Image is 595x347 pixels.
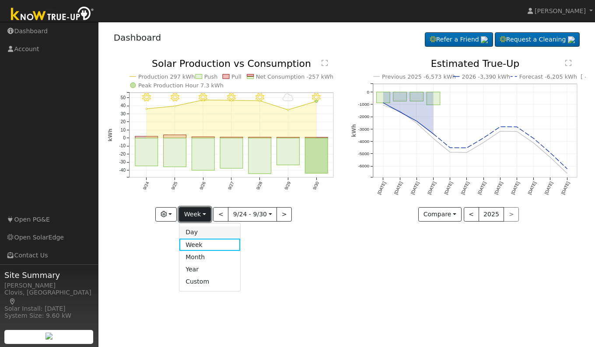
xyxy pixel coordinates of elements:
a: Year [179,263,240,275]
rect: onclick="" [377,92,390,103]
rect: onclick="" [192,138,214,170]
text: Pull [231,73,241,80]
circle: onclick="" [532,137,535,140]
rect: onclick="" [135,136,158,138]
text: [DATE] [544,181,554,195]
text: [DATE] [527,181,537,195]
i: 9/30 - Clear [312,93,321,102]
text: 9/24 [142,181,150,191]
button: < [464,207,479,222]
text: Previous 2025 -6,573 kWh [382,73,456,80]
text: 50 [120,95,126,100]
text: 20 [120,119,126,124]
a: Week [179,239,240,251]
circle: onclick="" [415,119,418,123]
circle: onclick="" [515,125,519,129]
text: -20 [119,152,126,156]
text: [DATE] [511,181,521,195]
text: 9/30 [312,181,320,191]
text: -4000 [358,139,369,144]
rect: onclick="" [163,138,186,167]
text: -6000 [358,164,369,169]
circle: onclick="" [398,111,402,114]
text: -40 [119,168,126,173]
div: System Size: 9.60 kW [4,311,94,320]
span: Site Summary [4,269,94,281]
text: 9/28 [255,181,263,191]
circle: onclick="" [465,151,469,154]
circle: onclick="" [482,136,485,140]
text: 9/25 [170,181,178,191]
text: kWh [107,128,113,142]
i: 9/29 - MostlyCloudy [283,93,294,102]
circle: onclick="" [549,151,552,155]
text: [DATE] [560,181,570,195]
i: 9/24 - Clear [142,93,151,102]
div: [PERSON_NAME] [4,281,94,290]
text: 9/29 [283,181,291,191]
rect: onclick="" [220,138,243,168]
text: 30 [120,111,126,116]
div: Clovis, [GEOGRAPHIC_DATA] [4,288,94,306]
i: 9/27 - MostlyClear [227,93,236,102]
img: Know True-Up [7,5,98,24]
rect: onclick="" [276,138,299,165]
text: [DATE] [493,181,504,195]
text: -3000 [358,127,369,132]
circle: onclick="" [381,104,385,107]
text: 40 [120,103,126,108]
img: retrieve [481,36,488,43]
rect: onclick="" [276,137,299,138]
circle: onclick="" [174,105,175,107]
rect: onclick="" [248,138,271,174]
circle: onclick="" [398,110,402,113]
a: Refer a Friend [425,32,493,47]
text: 10 [120,128,126,132]
text: Production 297 kWh [138,73,195,80]
text:  [322,59,328,66]
text: [DATE] [477,181,487,195]
rect: onclick="" [305,138,328,173]
circle: onclick="" [499,125,502,128]
a: Dashboard [114,32,161,43]
circle: onclick="" [465,146,469,150]
circle: onclick="" [432,137,435,140]
i: 9/28 - MostlyClear [255,93,264,102]
text: [DATE] [410,181,420,195]
rect: onclick="" [135,138,158,166]
circle: onclick="" [515,130,519,133]
img: retrieve [45,333,52,340]
rect: onclick="" [163,135,186,138]
rect: onclick="" [248,137,271,138]
text: [DATE] [393,181,403,195]
circle: onclick="" [448,146,452,149]
text: Net Consumption -257 kWh [255,73,333,80]
a: Request a Cleaning [495,32,580,47]
rect: onclick="" [220,137,243,138]
text: 9/26 [199,181,206,191]
i: 9/25 - MostlyClear [170,93,179,102]
button: > [276,207,292,222]
circle: onclick="" [565,172,569,175]
circle: onclick="" [315,100,318,103]
text: -1000 [358,102,369,107]
rect: onclick="" [192,137,214,138]
text: [DATE] [444,181,454,195]
a: Month [179,251,240,263]
button: Compare [418,207,462,222]
circle: onclick="" [432,132,435,136]
circle: onclick="" [381,101,385,105]
circle: onclick="" [287,109,289,111]
text: [DATE] [460,181,470,195]
img: retrieve [568,36,575,43]
text: Peak Production Hour 7.3 kWh [138,82,224,89]
text: 2026 -3,390 kWh [462,73,511,80]
circle: onclick="" [145,108,147,110]
text: -5000 [358,151,369,156]
span: [PERSON_NAME] [535,7,586,14]
text: -10 [119,144,126,149]
text: Solar Production vs Consumption [152,58,311,69]
text: 9/27 [227,181,235,191]
a: Map [9,298,17,305]
a: Custom [179,275,240,288]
